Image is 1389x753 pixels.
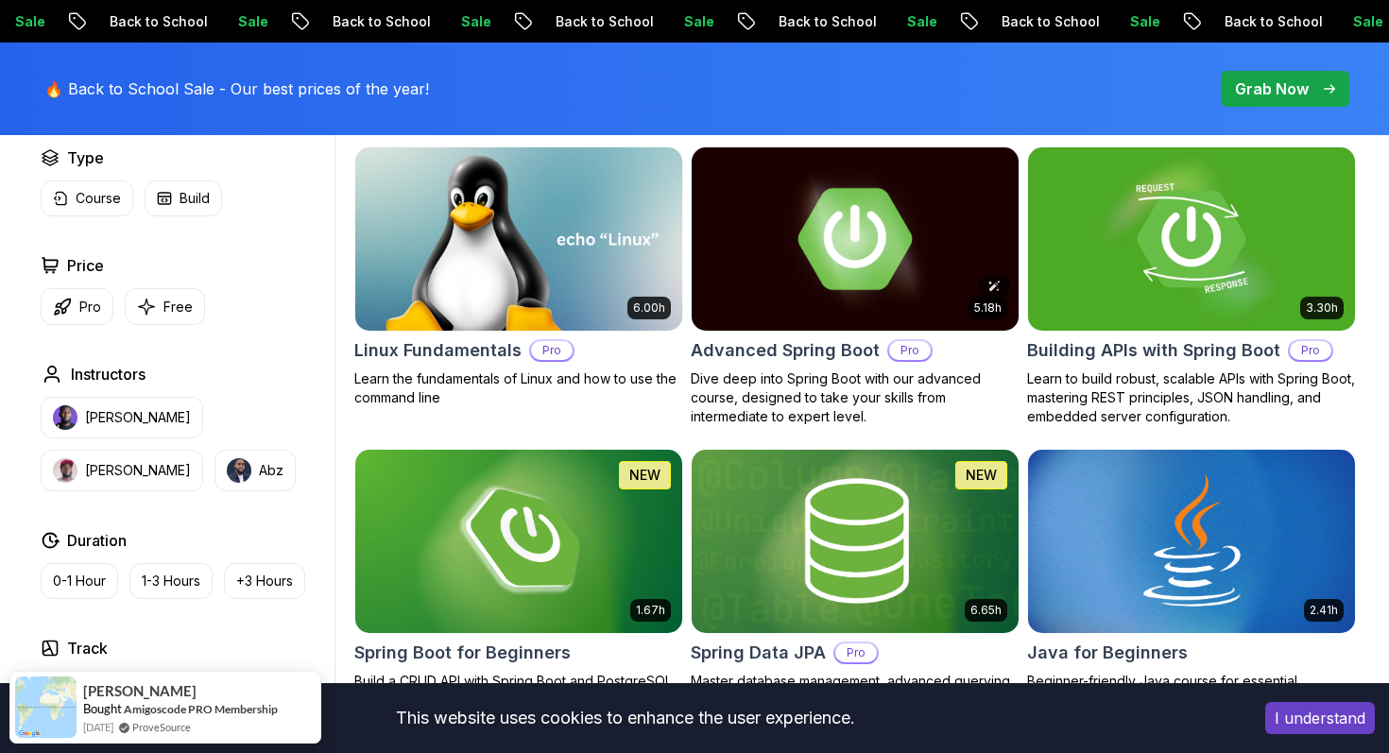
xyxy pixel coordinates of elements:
[531,341,573,360] p: Pro
[355,147,682,331] img: Linux Fundamentals card
[354,369,683,407] p: Learn the fundamentals of Linux and how to use the command line
[67,146,104,169] h2: Type
[76,189,121,208] p: Course
[125,288,205,325] button: Free
[354,146,683,407] a: Linux Fundamentals card6.00hLinux FundamentalsProLearn the fundamentals of Linux and how to use t...
[354,672,683,710] p: Build a CRUD API with Spring Boot and PostgreSQL database using Spring Data JPA and Spring AI
[354,337,522,364] h2: Linux Fundamentals
[692,450,1019,633] img: Spring Data JPA card
[14,697,1237,739] div: This website uses cookies to enhance the user experience.
[53,458,77,483] img: instructor img
[691,449,1020,710] a: Spring Data JPA card6.65hNEWSpring Data JPAProMaster database management, advanced querying, and ...
[664,12,725,31] p: Sale
[163,298,193,317] p: Free
[982,12,1110,31] p: Back to School
[85,461,191,480] p: [PERSON_NAME]
[90,12,218,31] p: Back to School
[1028,147,1355,331] img: Building APIs with Spring Boot card
[83,701,122,716] span: Bought
[536,12,664,31] p: Back to School
[1027,369,1356,426] p: Learn to build robust, scalable APIs with Spring Boot, mastering REST principles, JSON handling, ...
[354,449,683,710] a: Spring Boot for Beginners card1.67hNEWSpring Boot for BeginnersBuild a CRUD API with Spring Boot ...
[970,603,1002,618] p: 6.65h
[759,12,887,31] p: Back to School
[129,563,213,599] button: 1-3 Hours
[67,637,108,659] h2: Track
[1235,77,1309,100] p: Grab Now
[67,254,104,277] h2: Price
[71,363,146,385] h2: Instructors
[355,450,682,633] img: Spring Boot for Beginners card
[218,12,279,31] p: Sale
[41,180,133,216] button: Course
[441,12,502,31] p: Sale
[1290,341,1331,360] p: Pro
[974,300,1002,316] p: 5.18h
[53,572,106,590] p: 0-1 Hour
[1028,450,1355,633] img: Java for Beginners card
[132,721,191,733] a: ProveSource
[1265,702,1375,734] button: Accept cookies
[85,408,191,427] p: [PERSON_NAME]
[629,466,660,485] p: NEW
[41,397,203,438] button: instructor img[PERSON_NAME]
[142,572,200,590] p: 1-3 Hours
[124,702,278,716] a: Amigoscode PRO Membership
[313,12,441,31] p: Back to School
[41,450,203,491] button: instructor img[PERSON_NAME]
[41,288,113,325] button: Pro
[41,563,118,599] button: 0-1 Hour
[44,77,429,100] p: 🔥 Back to School Sale - Our best prices of the year!
[636,603,665,618] p: 1.67h
[259,461,283,480] p: Abz
[83,683,197,699] span: [PERSON_NAME]
[633,300,665,316] p: 6.00h
[1205,12,1333,31] p: Back to School
[227,458,251,483] img: instructor img
[691,640,826,666] h2: Spring Data JPA
[15,676,77,738] img: provesource social proof notification image
[835,643,877,662] p: Pro
[236,572,293,590] p: +3 Hours
[145,180,222,216] button: Build
[691,146,1020,426] a: Advanced Spring Boot card5.18hAdvanced Spring BootProDive deep into Spring Boot with our advanced...
[79,298,101,317] p: Pro
[83,719,113,735] span: [DATE]
[214,450,296,491] button: instructor imgAbz
[1027,672,1356,710] p: Beginner-friendly Java course for essential programming skills and application development
[53,405,77,430] img: instructor img
[1310,603,1338,618] p: 2.41h
[180,189,210,208] p: Build
[887,12,948,31] p: Sale
[354,640,571,666] h2: Spring Boot for Beginners
[224,563,305,599] button: +3 Hours
[1027,146,1356,426] a: Building APIs with Spring Boot card3.30hBuilding APIs with Spring BootProLearn to build robust, s...
[691,337,880,364] h2: Advanced Spring Boot
[67,529,127,552] h2: Duration
[1027,337,1280,364] h2: Building APIs with Spring Boot
[1110,12,1171,31] p: Sale
[691,369,1020,426] p: Dive deep into Spring Boot with our advanced course, designed to take your skills from intermedia...
[966,466,997,485] p: NEW
[691,672,1020,710] p: Master database management, advanced querying, and expert data handling with ease
[889,341,931,360] p: Pro
[1027,449,1356,710] a: Java for Beginners card2.41hJava for BeginnersBeginner-friendly Java course for essential program...
[1306,300,1338,316] p: 3.30h
[1027,640,1188,666] h2: Java for Beginners
[683,143,1026,334] img: Advanced Spring Boot card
